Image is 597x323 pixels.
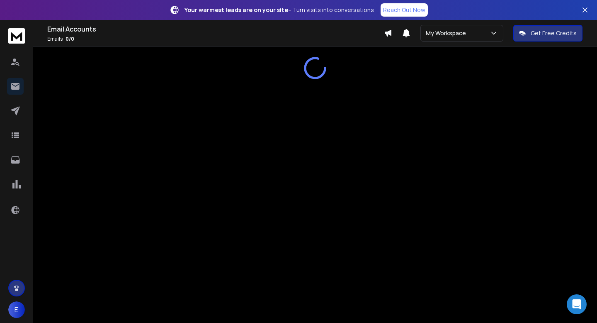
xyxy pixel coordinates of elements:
[184,6,288,14] strong: Your warmest leads are on your site
[8,28,25,44] img: logo
[66,35,74,42] span: 0 / 0
[531,29,577,37] p: Get Free Credits
[8,301,25,318] button: E
[426,29,469,37] p: My Workspace
[383,6,425,14] p: Reach Out Now
[567,294,587,314] div: Open Intercom Messenger
[184,6,374,14] p: – Turn visits into conversations
[381,3,428,17] a: Reach Out Now
[47,24,384,34] h1: Email Accounts
[513,25,582,42] button: Get Free Credits
[47,36,384,42] p: Emails :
